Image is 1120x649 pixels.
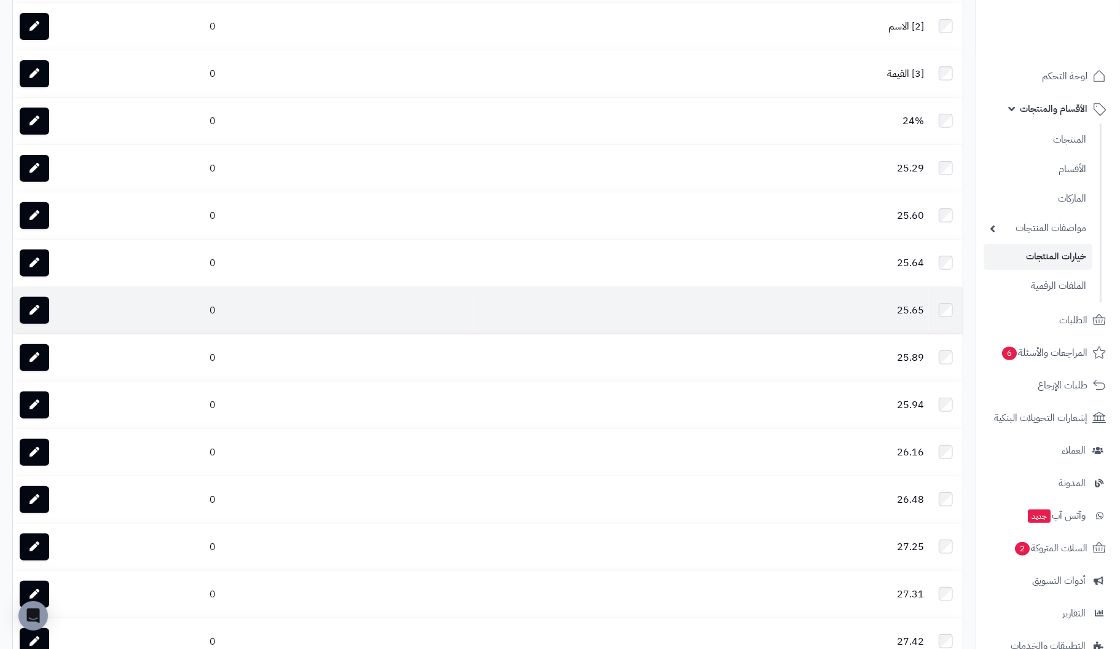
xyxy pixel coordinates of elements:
span: أدوات التسويق [1032,572,1086,589]
div: Open Intercom Messenger [18,601,48,631]
td: [2] الاسم [474,3,929,50]
td: 24% [474,98,929,144]
a: المراجعات والأسئلة6 [984,338,1113,368]
td: 0 [205,571,473,618]
td: 0 [205,287,473,334]
span: السلات المتروكة [1014,540,1087,557]
span: التقارير [1062,605,1086,622]
span: 6 [1002,347,1017,360]
td: 0 [205,50,473,97]
td: 0 [205,192,473,239]
span: المراجعات والأسئلة [1001,344,1087,361]
img: logo-2.png [1036,34,1108,60]
span: وآتس آب [1027,507,1086,524]
span: المدونة [1059,474,1086,492]
td: 26.48 [474,476,929,523]
a: وآتس آبجديد [984,501,1113,530]
a: طلبات الإرجاع [984,371,1113,400]
a: إشعارات التحويلات البنكية [984,403,1113,433]
td: 25.94 [474,382,929,428]
td: 0 [205,3,473,50]
a: العملاء [984,436,1113,465]
a: المدونة [984,468,1113,498]
td: 0 [205,382,473,428]
td: 25.89 [474,334,929,381]
td: 0 [205,145,473,192]
td: 0 [205,476,473,523]
span: الأقسام والمنتجات [1020,100,1087,117]
td: 0 [205,429,473,476]
a: الطلبات [984,305,1113,335]
td: 25.29 [474,145,929,192]
a: السلات المتروكة2 [984,533,1113,563]
a: أدوات التسويق [984,566,1113,596]
a: الأقسام [984,156,1092,183]
td: 25.65 [474,287,929,334]
span: العملاء [1062,442,1086,459]
span: جديد [1028,509,1051,523]
span: 2 [1015,542,1030,556]
span: طلبات الإرجاع [1038,377,1087,394]
td: 27.25 [474,524,929,570]
td: 26.16 [474,429,929,476]
td: 0 [205,240,473,286]
a: الماركات [984,186,1092,212]
span: الطلبات [1059,312,1087,329]
a: لوحة التحكم [984,61,1113,91]
a: الملفات الرقمية [984,273,1092,299]
a: المنتجات [984,127,1092,153]
a: مواصفات المنتجات [984,215,1092,242]
td: 0 [205,524,473,570]
a: التقارير [984,599,1113,628]
span: إشعارات التحويلات البنكية [994,409,1087,427]
td: 0 [205,98,473,144]
span: لوحة التحكم [1042,68,1087,85]
td: 0 [205,334,473,381]
td: 27.31 [474,571,929,618]
td: 25.64 [474,240,929,286]
td: 25.60 [474,192,929,239]
a: خيارات المنتجات [984,244,1092,269]
td: [3] القيمة [474,50,929,97]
